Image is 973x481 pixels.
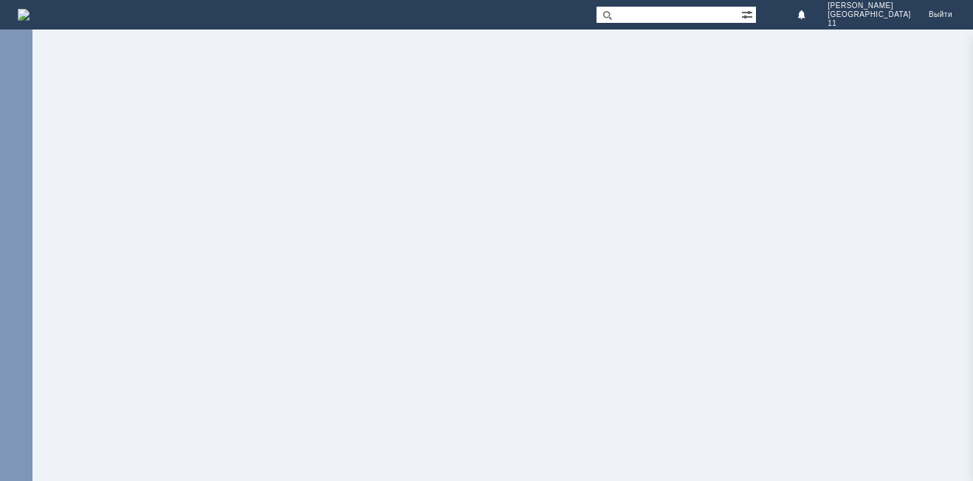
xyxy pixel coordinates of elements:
[828,10,911,19] span: [GEOGRAPHIC_DATA]
[18,9,30,21] a: Перейти на домашнюю страницу
[828,19,911,28] span: 11
[741,7,756,21] span: Расширенный поиск
[18,9,30,21] img: logo
[828,1,911,10] span: [PERSON_NAME]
